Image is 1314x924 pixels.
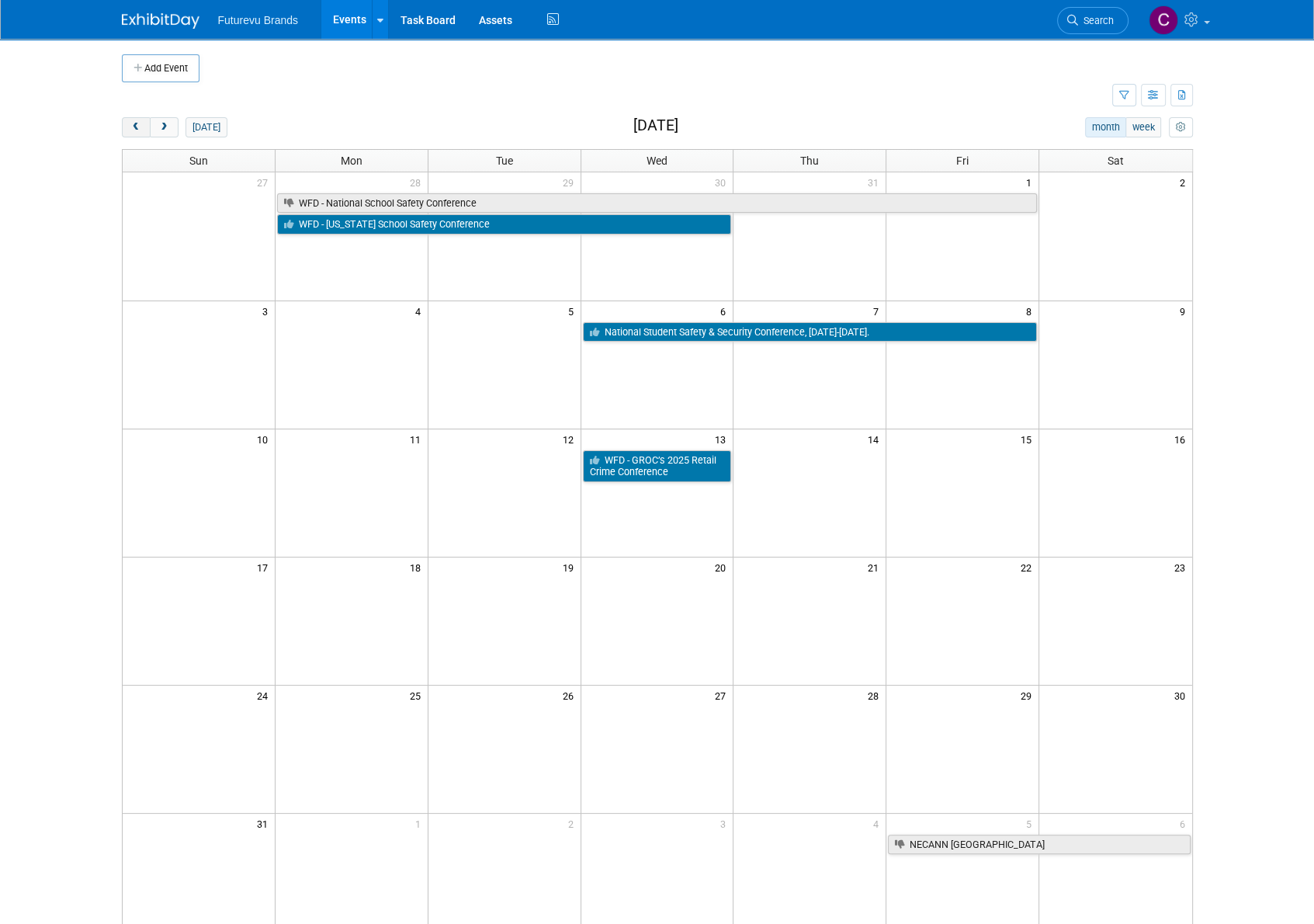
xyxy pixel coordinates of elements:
[583,450,732,482] a: WFD - GROC’s 2025 Retail Crime Conference
[567,301,581,321] span: 5
[277,214,732,234] a: WFD - [US_STATE] School Safety Conference
[1173,686,1192,705] span: 30
[713,558,733,577] span: 20
[561,172,581,192] span: 29
[185,117,227,137] button: [DATE]
[561,686,581,705] span: 26
[189,155,208,167] span: Sun
[255,558,275,577] span: 17
[122,54,199,82] button: Add Event
[583,322,1038,342] a: National Student Safety & Security Conference, [DATE]-[DATE].
[218,14,299,26] span: Futurevu Brands
[1173,429,1192,449] span: 16
[1019,558,1038,577] span: 22
[414,301,428,321] span: 4
[713,686,733,705] span: 27
[866,686,886,705] span: 28
[496,155,513,167] span: Tue
[1057,7,1129,34] a: Search
[872,301,886,321] span: 7
[1169,117,1192,137] button: myCustomButton
[866,558,886,577] span: 21
[1178,814,1192,833] span: 6
[800,155,819,167] span: Thu
[255,686,275,705] span: 24
[1125,117,1161,137] button: week
[1019,429,1038,449] span: 15
[408,429,428,449] span: 11
[1178,301,1192,321] span: 9
[561,429,581,449] span: 12
[1085,117,1126,137] button: month
[713,429,733,449] span: 13
[408,686,428,705] span: 25
[1108,155,1124,167] span: Sat
[888,835,1190,855] a: NECANN [GEOGRAPHIC_DATA]
[1078,15,1114,26] span: Search
[1025,814,1038,833] span: 5
[956,155,969,167] span: Fri
[1149,5,1178,35] img: CHERYL CLOWES
[150,117,179,137] button: next
[408,558,428,577] span: 18
[122,117,151,137] button: prev
[1025,301,1038,321] span: 8
[633,117,678,134] h2: [DATE]
[255,814,275,833] span: 31
[719,301,733,321] span: 6
[866,172,886,192] span: 31
[414,814,428,833] span: 1
[561,558,581,577] span: 19
[713,172,733,192] span: 30
[1025,172,1038,192] span: 1
[1178,172,1192,192] span: 2
[1019,686,1038,705] span: 29
[255,429,275,449] span: 10
[408,172,428,192] span: 28
[341,155,362,167] span: Mon
[255,172,275,192] span: 27
[647,155,667,167] span: Wed
[1173,558,1192,577] span: 23
[866,429,886,449] span: 14
[261,301,275,321] span: 3
[719,814,733,833] span: 3
[872,814,886,833] span: 4
[567,814,581,833] span: 2
[122,13,199,29] img: ExhibitDay
[277,193,1037,214] a: WFD - National School Safety Conference
[1176,123,1186,133] i: Personalize Calendar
